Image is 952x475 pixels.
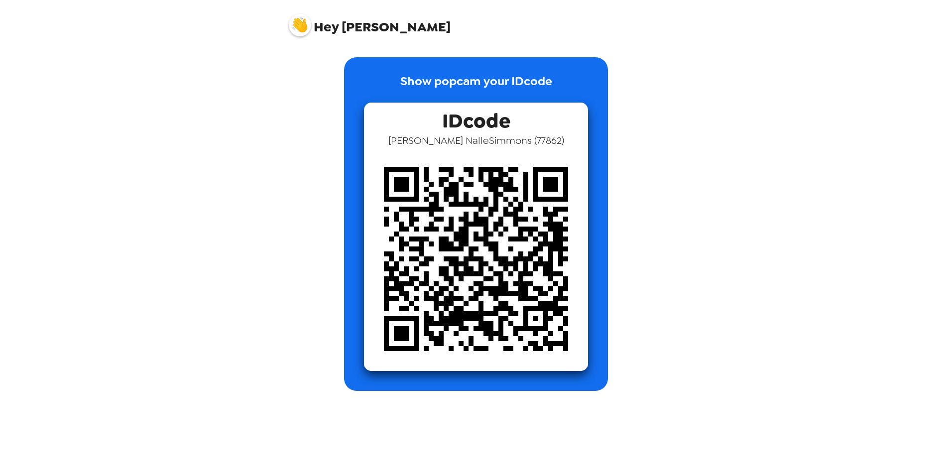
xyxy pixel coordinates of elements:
[442,103,510,134] span: IDcode
[364,147,588,371] img: qr code
[314,18,339,36] span: Hey
[400,72,552,103] p: Show popcam your IDcode
[289,14,311,36] img: profile pic
[388,134,564,147] span: [PERSON_NAME] NalleSimmons ( 77862 )
[289,9,451,34] span: [PERSON_NAME]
